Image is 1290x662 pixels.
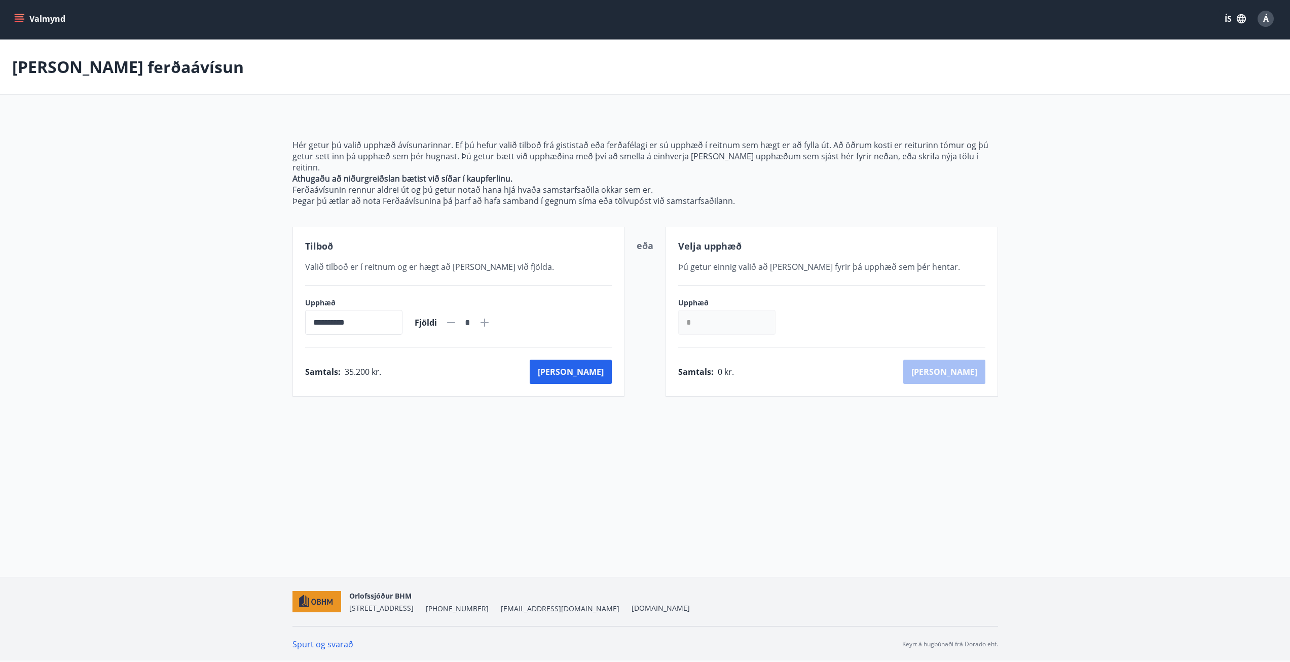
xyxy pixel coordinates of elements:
[345,366,381,377] span: 35.200 kr.
[305,366,341,377] span: Samtals :
[632,603,690,613] a: [DOMAIN_NAME]
[292,195,998,206] p: Þegar þú ætlar að nota Ferðaávísunina þá þarf að hafa samband í gegnum síma eða tölvupóst við sam...
[678,261,960,272] span: Þú getur einnig valið að [PERSON_NAME] fyrir þá upphæð sem þér hentar.
[678,366,714,377] span: Samtals :
[305,240,333,252] span: Tilboð
[1219,10,1251,28] button: ÍS
[349,603,414,613] span: [STREET_ADDRESS]
[305,298,402,308] label: Upphæð
[349,591,412,601] span: Orlofssjóður BHM
[530,360,612,384] button: [PERSON_NAME]
[292,173,512,184] strong: Athugaðu að niðurgreiðslan bætist við síðar í kaupferlinu.
[501,604,619,614] span: [EMAIL_ADDRESS][DOMAIN_NAME]
[1254,7,1278,31] button: Á
[415,317,437,328] span: Fjöldi
[12,56,244,78] p: [PERSON_NAME] ferðaávísun
[1263,13,1269,24] span: Á
[902,640,998,649] p: Keyrt á hugbúnaði frá Dorado ehf.
[678,240,742,252] span: Velja upphæð
[426,604,489,614] span: [PHONE_NUMBER]
[292,639,353,650] a: Spurt og svarað
[292,140,998,173] p: Hér getur þú valið upphæð ávísunarinnar. Ef þú hefur valið tilboð frá gististað eða ferðafélagi e...
[292,591,342,613] img: c7HIBRK87IHNqKbXD1qOiSZFdQtg2UzkX3TnRQ1O.png
[637,239,653,252] span: eða
[718,366,734,377] span: 0 kr.
[678,298,786,308] label: Upphæð
[305,261,554,272] span: Valið tilboð er í reitnum og er hægt að [PERSON_NAME] við fjölda.
[12,10,69,28] button: menu
[292,184,998,195] p: Ferðaávísunin rennur aldrei út og þú getur notað hana hjá hvaða samstarfsaðila okkar sem er.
